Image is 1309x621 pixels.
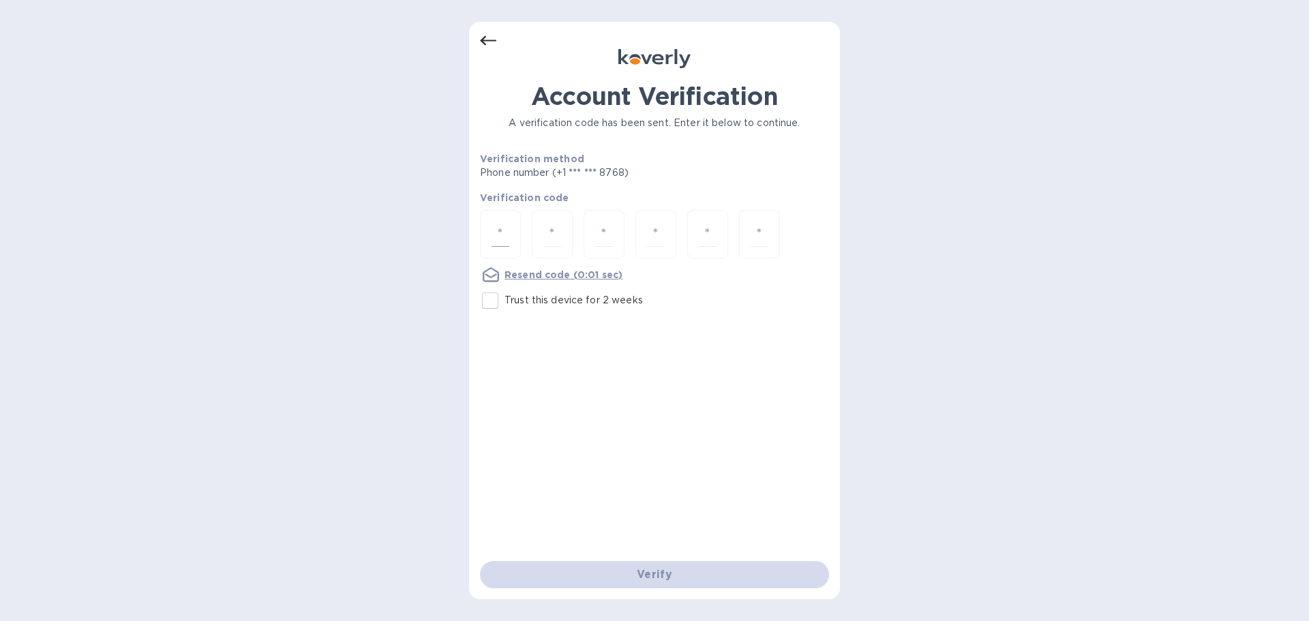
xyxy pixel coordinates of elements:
[480,191,829,205] p: Verification code
[480,82,829,110] h1: Account Verification
[480,116,829,130] p: A verification code has been sent. Enter it below to continue.
[505,293,643,307] p: Trust this device for 2 weeks
[480,153,584,164] b: Verification method
[480,166,733,180] p: Phone number (+1 *** *** 8768)
[505,269,622,280] u: Resend code (0:01 sec)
